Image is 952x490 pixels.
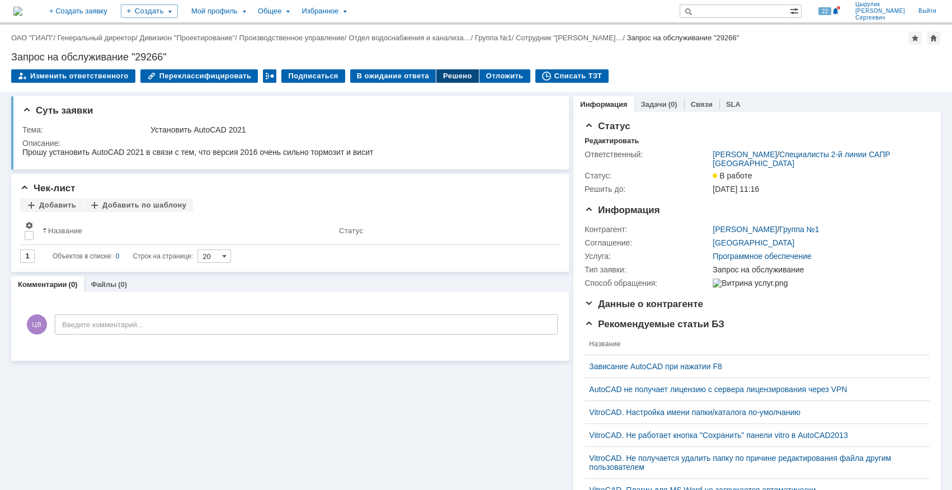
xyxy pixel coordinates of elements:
a: Комментарии [18,280,67,289]
div: (0) [118,280,127,289]
div: Соглашение: [585,238,710,247]
div: Установить AutoCAD 2021 [150,125,553,134]
span: Сергеевич [855,15,905,21]
a: Производственное управление [239,34,345,42]
a: Задачи [641,100,667,109]
a: VitroCAD. Не работает кнопка "Сохранить" панели vitro в AutoCAD2013 [589,431,916,440]
div: Создать [121,4,178,18]
div: / [239,34,349,42]
div: 0 [116,249,120,263]
div: Добавить в избранное [908,31,922,45]
a: VitroCAD. Настройка имени папки/каталога по-умолчанию [589,408,916,417]
span: Настройки [25,221,34,230]
div: / [348,34,475,42]
a: Связи [691,100,713,109]
div: Решить до: [585,185,710,194]
a: Информация [580,100,627,109]
th: Название [585,333,921,355]
span: Статус [585,121,630,131]
div: Запрос на обслуживание [713,265,924,274]
img: Витрина услуг.png [713,279,788,288]
div: Сделать домашней страницей [927,31,940,45]
a: VitroCAD. Не получается удалить папку по причине редактирования файла другим пользователем [589,454,916,472]
span: 22 [818,7,831,15]
span: ЦВ [27,314,47,334]
span: Данные о контрагенте [585,299,703,309]
a: Отдел водоснабжения и канализа… [348,34,471,42]
a: [PERSON_NAME] [713,225,777,234]
div: Способ обращения: [585,279,710,288]
div: Ответственный: [585,150,710,159]
a: ОАО "ГИАП" [11,34,53,42]
div: Название [48,227,82,235]
div: / [11,34,58,42]
span: В работе [713,171,752,180]
a: Программное обеспечение [713,252,812,261]
a: Файлы [91,280,116,289]
div: / [139,34,239,42]
span: Расширенный поиск [790,5,801,16]
a: Сотрудник "[PERSON_NAME]… [516,34,623,42]
div: / [713,150,924,168]
a: SLA [726,100,741,109]
div: Работа с массовостью [263,69,276,83]
a: Зависание AutoCAD при нажатии F8 [589,362,916,371]
div: Статус: [585,171,710,180]
div: / [713,225,819,234]
div: Редактировать [585,136,639,145]
span: Объектов в списке: [53,252,112,260]
a: [PERSON_NAME] [713,150,777,159]
a: Генеральный директор [58,34,135,42]
th: Название [38,216,334,245]
a: Специалисты 2-й линии САПР [GEOGRAPHIC_DATA] [713,150,890,168]
div: Услуга: [585,252,710,261]
div: / [58,34,140,42]
a: Перейти на домашнюю страницу [13,7,22,16]
a: [GEOGRAPHIC_DATA] [713,238,794,247]
span: [DATE] 11:16 [713,185,759,194]
th: Статус [334,216,551,245]
div: Запрос на обслуживание "29266" [627,34,739,42]
div: Тип заявки: [585,265,710,274]
span: Рекомендуемые статьи БЗ [585,319,724,329]
span: [PERSON_NAME] [855,8,905,15]
span: Суть заявки [22,105,93,116]
div: Запрос на обслуживание "29266" [11,51,941,63]
div: (0) [668,100,677,109]
div: Статус [339,227,363,235]
div: Контрагент: [585,225,710,234]
span: Цырулик [855,1,905,8]
div: Описание: [22,139,555,148]
a: Дивизион "Проектирование" [139,34,235,42]
i: Строк на странице: [53,249,193,263]
div: / [475,34,516,42]
a: Группа №1 [779,225,819,234]
a: AutoCAD не получает лицензию с сервера лицензирования через VPN [589,385,916,394]
a: Группа №1 [475,34,512,42]
span: Информация [585,205,659,215]
div: / [516,34,627,42]
div: (0) [69,280,78,289]
img: logo [13,7,22,16]
div: Тема: [22,125,148,134]
span: Чек-лист [20,183,76,194]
